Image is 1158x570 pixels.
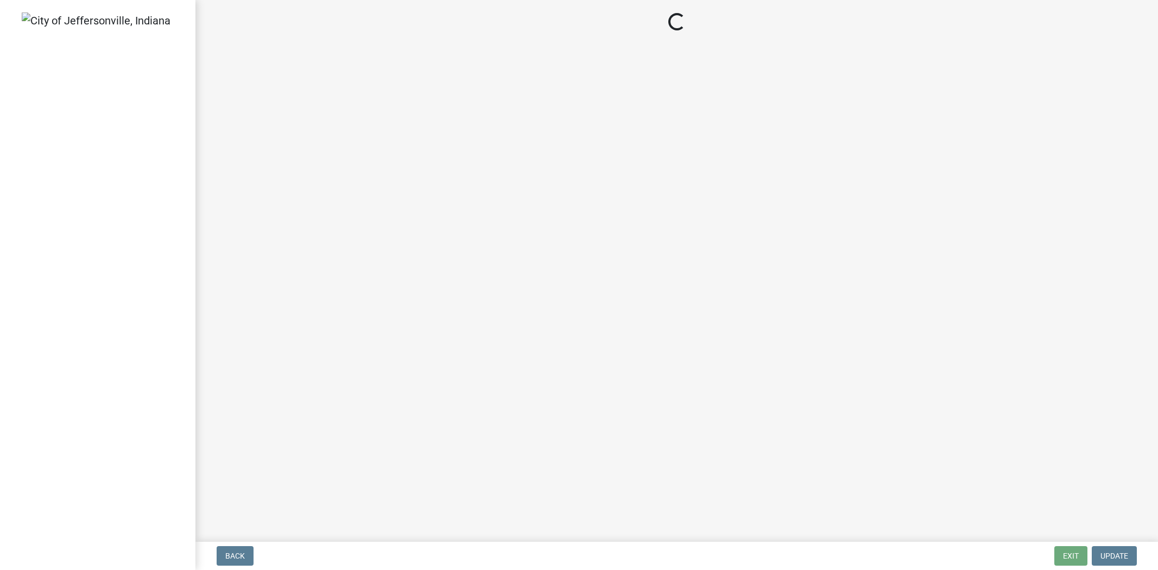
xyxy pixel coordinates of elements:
[22,12,170,29] img: City of Jeffersonville, Indiana
[217,546,254,566] button: Back
[1054,546,1087,566] button: Exit
[1100,552,1128,560] span: Update
[225,552,245,560] span: Back
[1092,546,1137,566] button: Update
